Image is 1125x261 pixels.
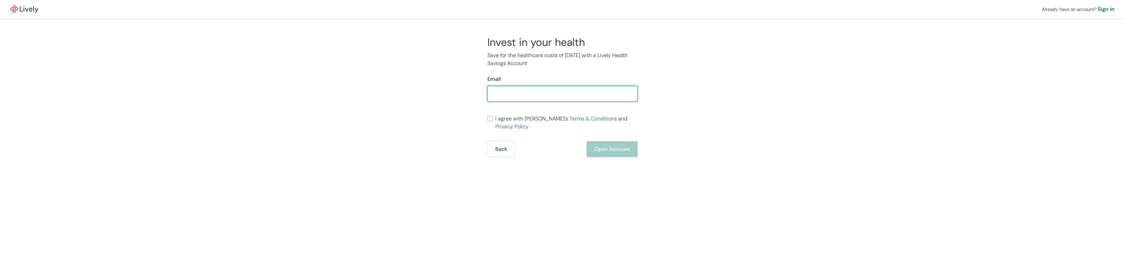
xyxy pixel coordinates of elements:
a: Privacy Policy [495,123,529,130]
h2: Invest in your health [487,36,638,49]
span: I agree with [PERSON_NAME]’s and [495,115,638,131]
img: Lively [11,5,38,13]
label: Email [487,75,501,83]
p: Save for the healthcare costs of [DATE] with a Lively Health Savings Account [487,51,638,67]
a: Sign in [1098,5,1114,13]
a: Terms & Conditions [569,115,617,122]
button: Back [487,141,515,157]
a: LivelyLively [11,5,38,13]
div: Already have an account? [1042,5,1114,13]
